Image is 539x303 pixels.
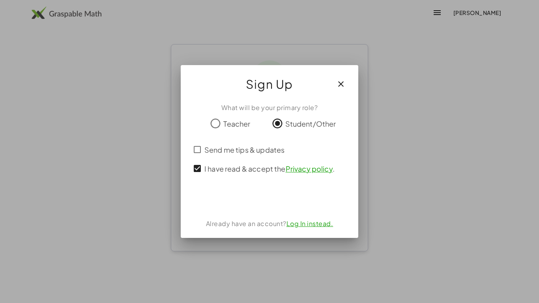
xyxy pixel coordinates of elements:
[204,144,284,155] span: Send me tips & updates
[246,75,293,94] span: Sign Up
[190,103,349,112] div: What will be your primary role?
[190,219,349,228] div: Already have an account?
[286,164,333,173] a: Privacy policy
[226,190,313,207] iframe: Sign in with Google Button
[204,163,335,174] span: I have read & accept the .
[286,219,333,228] a: Log In instead.
[223,118,250,129] span: Teacher
[285,118,336,129] span: Student/Other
